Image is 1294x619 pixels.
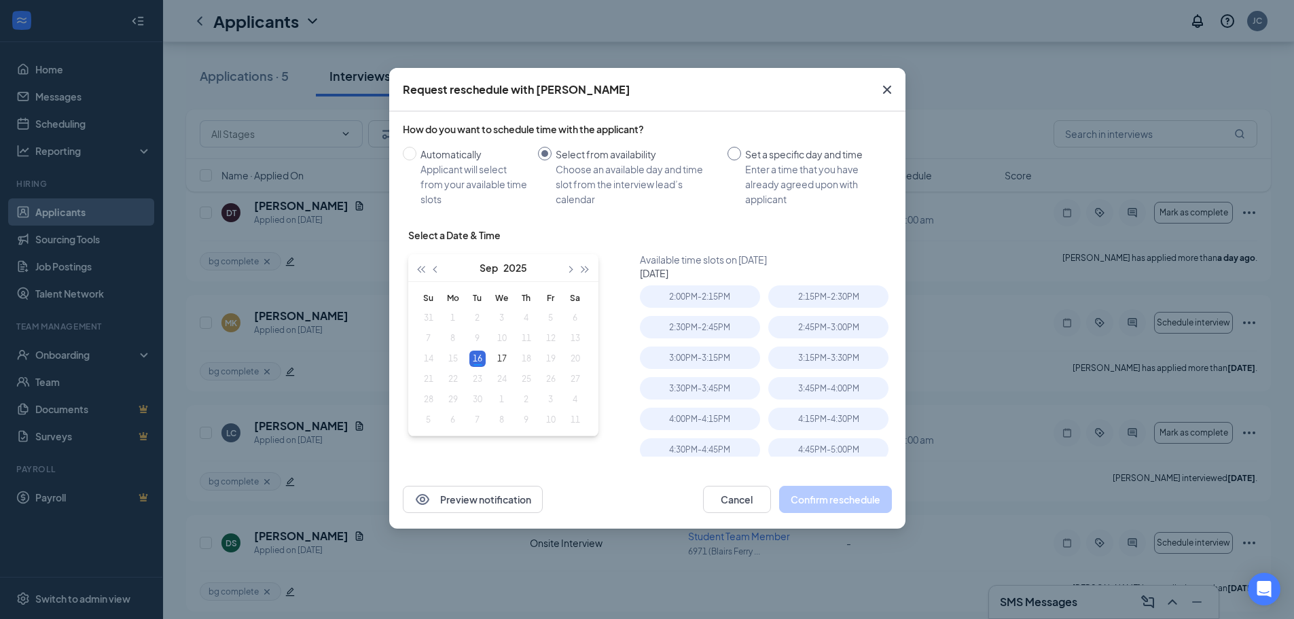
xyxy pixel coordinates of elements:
td: 2025-09-16 [465,349,490,369]
button: Close [869,68,905,111]
div: Select from availability [556,147,717,162]
th: We [490,287,514,308]
th: Mo [441,287,465,308]
th: Su [416,287,441,308]
div: Set a specific day and time [745,147,881,162]
div: 17 [494,351,510,367]
div: 3:15PM - 3:30PM [768,347,888,369]
button: Sep [480,254,498,281]
div: Select a Date & Time [408,228,501,242]
div: 16 [469,351,486,367]
svg: Eye [414,491,431,508]
div: Automatically [420,147,527,162]
div: 2:15PM - 2:30PM [768,285,888,308]
div: Enter a time that you have already agreed upon with applicant [745,162,881,207]
div: How do you want to schedule time with the applicant? [403,122,892,136]
div: 2:30PM - 2:45PM [640,316,760,338]
div: Applicant will select from your available time slots [420,162,527,207]
th: Fr [539,287,563,308]
div: 4:30PM - 4:45PM [640,438,760,461]
th: Tu [465,287,490,308]
div: 4:45PM - 5:00PM [768,438,888,461]
button: 2025 [503,254,527,281]
th: Th [514,287,539,308]
button: Cancel [703,486,771,513]
div: Available time slots on [DATE] [640,253,897,266]
td: 2025-09-17 [490,349,514,369]
th: Sa [563,287,588,308]
div: Choose an available day and time slot from the interview lead’s calendar [556,162,717,207]
button: Confirm reschedule [779,486,892,513]
div: 4:15PM - 4:30PM [768,408,888,430]
div: 3:45PM - 4:00PM [768,377,888,400]
div: Request reschedule with [PERSON_NAME] [403,82,630,97]
button: EyePreview notification [403,486,543,513]
div: Open Intercom Messenger [1248,573,1280,605]
div: 4:00PM - 4:15PM [640,408,760,430]
div: 3:00PM - 3:15PM [640,347,760,369]
div: 2:00PM - 2:15PM [640,285,760,308]
div: 3:30PM - 3:45PM [640,377,760,400]
div: [DATE] [640,266,897,280]
div: 2:45PM - 3:00PM [768,316,888,338]
svg: Cross [879,82,895,98]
